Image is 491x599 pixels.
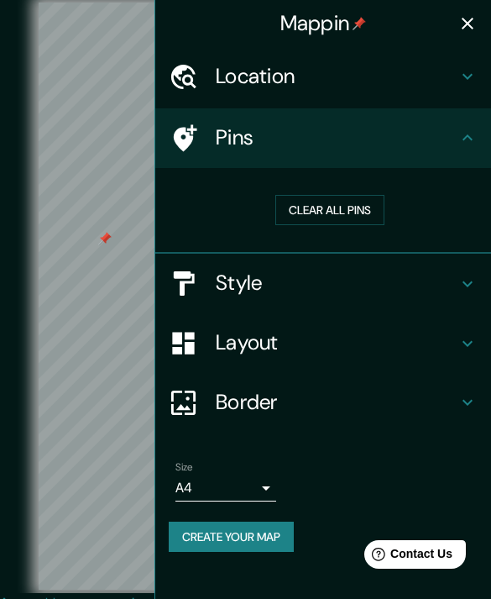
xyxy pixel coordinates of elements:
[175,475,276,502] div: A4
[353,17,366,30] img: pin-icon.png
[275,195,384,226] button: Clear all pins
[216,64,457,90] h4: Location
[280,11,367,37] h4: Mappin
[155,47,491,107] div: Location
[216,390,457,416] h4: Border
[216,271,457,297] h4: Style
[155,373,491,433] div: Border
[39,3,453,590] canvas: Map
[216,125,457,151] h4: Pins
[175,460,193,474] label: Size
[216,330,457,356] h4: Layout
[155,313,491,373] div: Layout
[155,254,491,313] div: Style
[155,108,491,168] div: Pins
[342,533,473,581] iframe: Help widget launcher
[169,522,294,553] button: Create your map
